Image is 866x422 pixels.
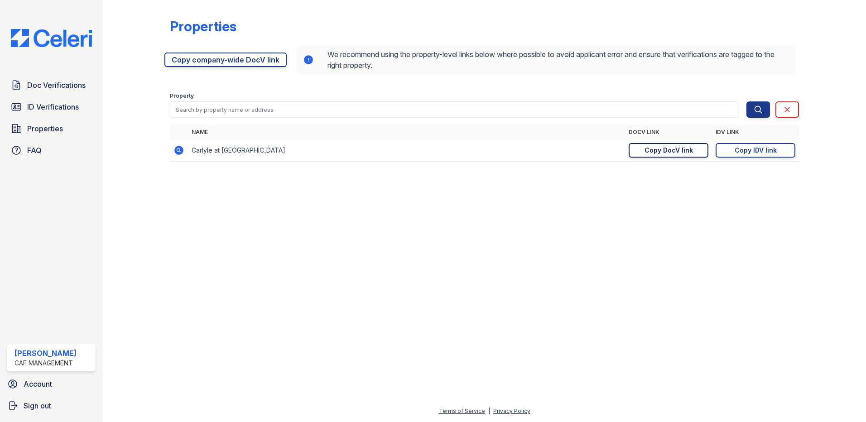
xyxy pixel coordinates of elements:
span: FAQ [27,145,42,156]
div: | [488,408,490,414]
th: IDV Link [712,125,799,139]
a: Copy company-wide DocV link [164,53,287,67]
img: CE_Logo_Blue-a8612792a0a2168367f1c8372b55b34899dd931a85d93a1a3d3e32e68fde9ad4.png [4,29,99,47]
a: FAQ [7,141,96,159]
a: Terms of Service [439,408,485,414]
a: ID Verifications [7,98,96,116]
input: Search by property name or address [170,101,739,118]
div: CAF Management [14,359,77,368]
span: Account [24,379,52,389]
label: Property [170,92,194,100]
div: Properties [170,18,236,34]
div: Copy IDV link [735,146,777,155]
a: Account [4,375,99,393]
th: DocV Link [625,125,712,139]
td: Carlyle at [GEOGRAPHIC_DATA] [188,139,625,162]
div: We recommend using the property-level links below where possible to avoid applicant error and ens... [296,45,795,74]
div: Copy DocV link [645,146,693,155]
a: Doc Verifications [7,76,96,94]
a: Copy DocV link [629,143,708,158]
span: ID Verifications [27,101,79,112]
span: Doc Verifications [27,80,86,91]
span: Sign out [24,400,51,411]
a: Sign out [4,397,99,415]
a: Properties [7,120,96,138]
div: [PERSON_NAME] [14,348,77,359]
a: Privacy Policy [493,408,530,414]
a: Copy IDV link [716,143,795,158]
span: Properties [27,123,63,134]
th: Name [188,125,625,139]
